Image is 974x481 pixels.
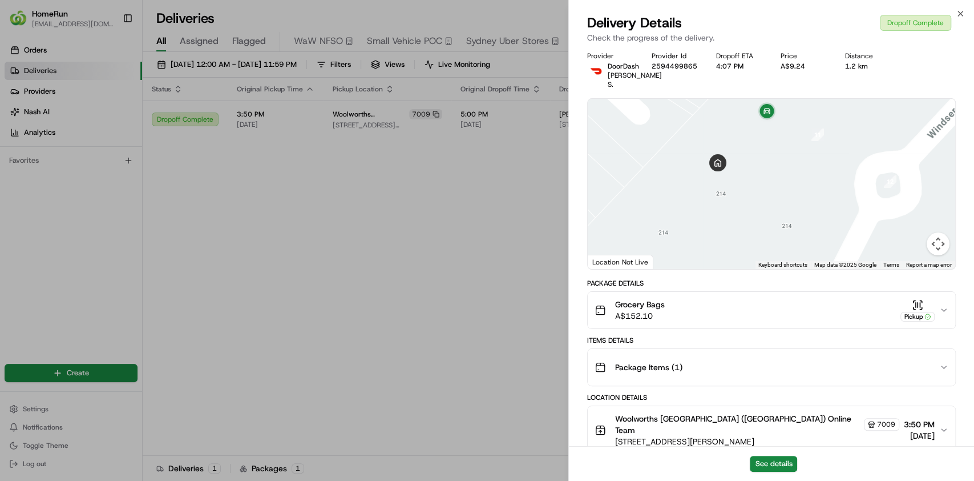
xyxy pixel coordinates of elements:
[588,292,955,328] button: Grocery BagsA$152.10Pickup
[904,419,935,430] span: 3:50 PM
[845,51,891,61] div: Distance
[615,413,862,436] span: Woolworths [GEOGRAPHIC_DATA] ([GEOGRAPHIC_DATA]) Online Team
[587,336,956,345] div: Items Details
[652,51,698,61] div: Provider Id
[587,393,956,402] div: Location Details
[750,456,797,472] button: See details
[615,362,682,373] span: Package Items ( 1 )
[591,254,628,269] img: Google
[588,406,955,454] button: Woolworths [GEOGRAPHIC_DATA] ([GEOGRAPHIC_DATA]) Online Team7009[STREET_ADDRESS][PERSON_NAME]3:50...
[900,312,935,322] div: Pickup
[615,436,899,447] span: [STREET_ADDRESS][PERSON_NAME]
[587,14,682,32] span: Delivery Details
[652,62,697,71] button: 2594499865
[608,62,639,71] span: DoorDash
[587,62,605,80] img: doordash_logo_v2.png
[883,262,899,268] a: Terms
[906,262,952,268] a: Report a map error
[716,62,762,71] div: 4:07 PM
[588,349,955,386] button: Package Items (1)
[591,254,628,269] a: Open this area in Google Maps (opens a new window)
[814,262,876,268] span: Map data ©2025 Google
[588,255,653,269] div: Location Not Live
[587,51,633,61] div: Provider
[904,430,935,442] span: [DATE]
[615,299,665,310] span: Grocery Bags
[781,62,827,71] div: A$9.24
[781,51,827,61] div: Price
[877,420,895,429] span: 7009
[884,175,896,188] div: 12
[900,299,935,322] button: Pickup
[758,261,807,269] button: Keyboard shortcuts
[608,71,662,89] span: [PERSON_NAME] S.
[927,233,949,255] button: Map camera controls
[811,129,824,141] div: 11
[587,279,956,288] div: Package Details
[845,62,891,71] div: 1.2 km
[587,32,956,43] p: Check the progress of the delivery.
[716,51,762,61] div: Dropoff ETA
[615,310,665,322] span: A$152.10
